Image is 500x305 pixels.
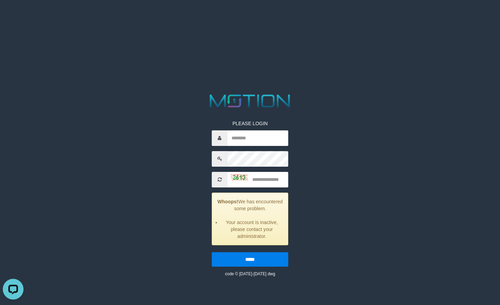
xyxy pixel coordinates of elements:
li: Your account is inactive, please contact your administrator. [221,219,283,240]
button: Open LiveChat chat widget [3,3,24,24]
small: code © [DATE]-[DATE] dwg [225,271,275,276]
div: We has encountered some problem. [212,193,288,245]
p: PLEASE LOGIN [212,120,288,127]
img: captcha [231,174,248,181]
img: MOTION_logo.png [206,92,294,110]
strong: Whoops! [217,199,238,204]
